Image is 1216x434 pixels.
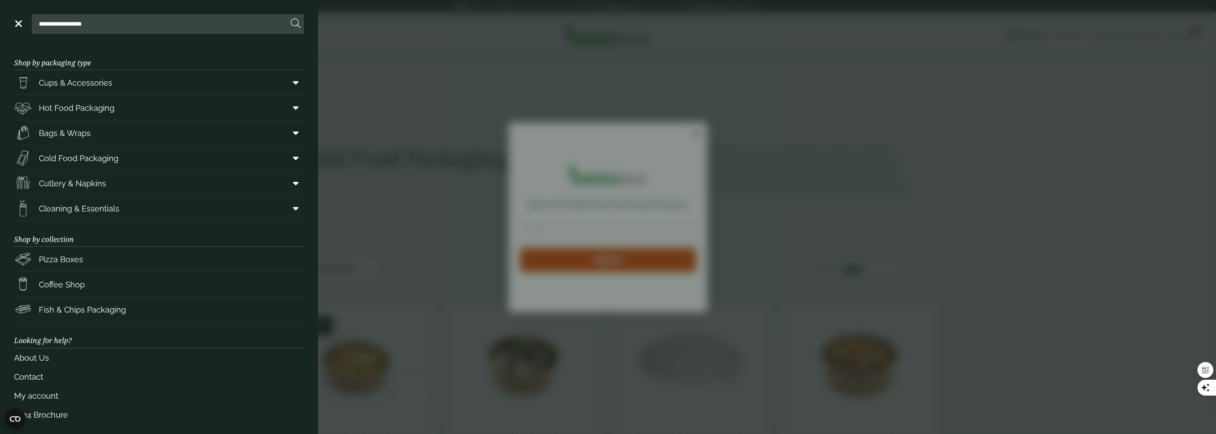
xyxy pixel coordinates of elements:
span: Fish & Chips Packaging [39,304,126,316]
a: Coffee Shop [14,272,304,297]
span: Hot Food Packaging [39,102,114,114]
img: Sandwich_box.svg [14,149,32,167]
a: Bags & Wraps [14,121,304,145]
a: Cups & Accessories [14,70,304,95]
img: FishNchip_box.svg [14,301,32,318]
span: Bags & Wraps [39,127,91,139]
img: Pizza_boxes.svg [14,250,32,268]
img: Deli_box.svg [14,99,32,117]
span: Cutlery & Napkins [39,177,106,189]
span: Pizza Boxes [39,253,83,265]
img: Cutlery.svg [14,174,32,192]
h3: Shop by packaging type [14,45,304,70]
a: 2024 Brochure [14,405,304,424]
span: Coffee Shop [39,279,85,291]
a: Hot Food Packaging [14,95,304,120]
h3: Shop by collection [14,221,304,247]
button: Open CMP widget [4,408,26,430]
a: Contact [14,367,304,386]
span: Cups & Accessories [39,77,112,89]
img: Paper_carriers.svg [14,124,32,142]
a: About Us [14,348,304,367]
h3: Looking for help? [14,322,304,348]
a: Fish & Chips Packaging [14,297,304,322]
a: Cold Food Packaging [14,146,304,170]
span: Cold Food Packaging [39,152,118,164]
a: Cleaning & Essentials [14,196,304,221]
a: Pizza Boxes [14,247,304,272]
a: Cutlery & Napkins [14,171,304,196]
a: My account [14,386,304,405]
img: PintNhalf_cup.svg [14,74,32,91]
img: HotDrink_paperCup.svg [14,275,32,293]
img: open-wipe.svg [14,200,32,217]
span: Cleaning & Essentials [39,203,119,215]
